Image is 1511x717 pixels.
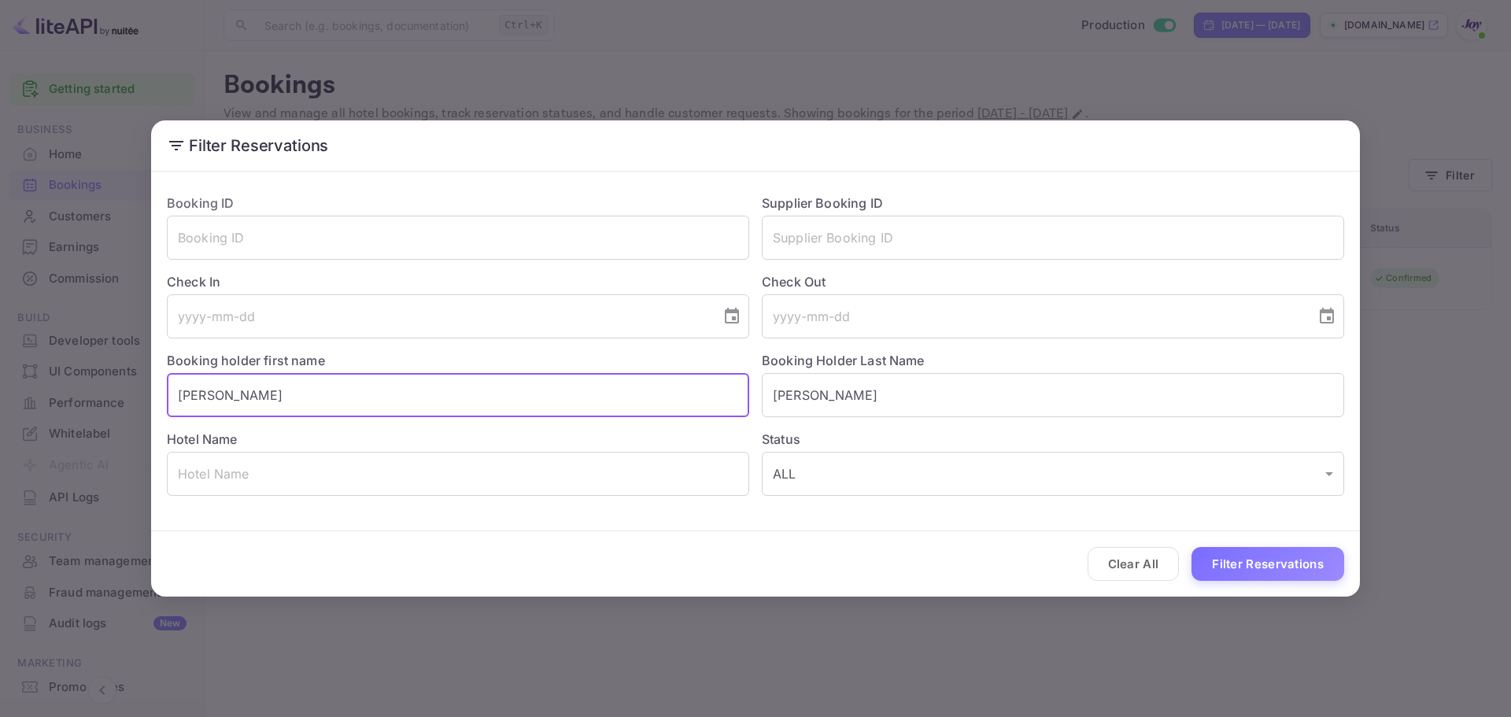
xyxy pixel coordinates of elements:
h2: Filter Reservations [151,120,1360,171]
button: Clear All [1088,547,1180,581]
button: Choose date [716,301,748,332]
button: Choose date [1311,301,1343,332]
label: Hotel Name [167,431,238,447]
label: Check Out [762,272,1344,291]
label: Booking Holder Last Name [762,353,925,368]
input: Supplier Booking ID [762,216,1344,260]
input: Holder First Name [167,373,749,417]
input: Hotel Name [167,452,749,496]
button: Filter Reservations [1191,547,1344,581]
div: ALL [762,452,1344,496]
label: Status [762,430,1344,449]
label: Check In [167,272,749,291]
input: Holder Last Name [762,373,1344,417]
input: Booking ID [167,216,749,260]
label: Booking holder first name [167,353,325,368]
input: yyyy-mm-dd [167,294,710,338]
input: yyyy-mm-dd [762,294,1305,338]
label: Booking ID [167,195,235,211]
label: Supplier Booking ID [762,195,883,211]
